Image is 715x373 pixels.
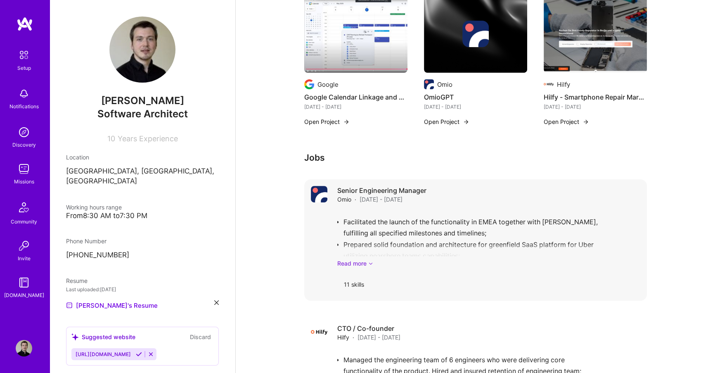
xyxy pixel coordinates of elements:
[16,124,32,140] img: discovery
[18,254,31,263] div: Invite
[557,80,570,89] div: Hilfy
[187,332,213,342] button: Discard
[136,351,142,357] i: Accept
[424,117,469,126] button: Open Project
[97,108,188,120] span: Software Architect
[66,166,219,186] p: [GEOGRAPHIC_DATA], [GEOGRAPHIC_DATA], [GEOGRAPHIC_DATA]
[544,102,647,111] div: [DATE] - [DATE]
[12,140,36,149] div: Discovery
[368,259,373,268] i: icon ArrowDownSecondaryDark
[337,259,640,268] a: Read more
[544,117,589,126] button: Open Project
[544,79,554,89] img: Company logo
[437,80,452,89] div: Omio
[360,195,402,204] span: [DATE] - [DATE]
[355,195,356,204] span: ·
[17,64,31,72] div: Setup
[66,302,73,309] img: Resume
[16,86,32,102] img: bell
[66,238,107,245] span: Phone Number
[66,211,219,220] div: From 8:30 AM to 7:30 PM
[337,274,371,294] div: 11 skills
[462,21,489,47] img: Company logo
[66,250,219,260] p: [PHONE_NUMBER]
[337,186,426,195] h4: Senior Engineering Manager
[107,134,115,143] span: 10
[343,119,350,125] img: arrow-right
[118,134,178,143] span: Years Experience
[71,333,78,340] i: icon SuggestedTeams
[66,204,122,211] span: Working hours range
[16,238,32,254] img: Invite
[353,333,354,342] span: ·
[304,117,350,126] button: Open Project
[337,324,400,333] h4: CTO / Co-founder
[15,46,33,64] img: setup
[9,102,39,111] div: Notifications
[66,95,219,107] span: [PERSON_NAME]
[424,92,527,102] h4: OmioGPT
[148,351,154,357] i: Reject
[66,285,219,294] div: Last uploaded: [DATE]
[4,291,44,299] div: [DOMAIN_NAME]
[214,300,219,305] i: icon Close
[424,102,527,111] div: [DATE] - [DATE]
[424,79,434,89] img: Company logo
[357,333,400,342] span: [DATE] - [DATE]
[311,324,327,340] img: Company logo
[66,153,219,162] div: Location
[76,351,131,357] span: [URL][DOMAIN_NAME]
[16,274,32,291] img: guide book
[17,17,33,31] img: logo
[109,17,175,83] img: User Avatar
[304,92,407,102] h4: Google Calendar Linkage and Re-identification Attack
[11,217,37,226] div: Community
[304,102,407,111] div: [DATE] - [DATE]
[16,161,32,177] img: teamwork
[311,186,327,202] img: Company logo
[463,119,469,125] img: arrow-right
[14,340,34,356] a: User Avatar
[544,92,647,102] h4: Hilfy - Smartphone Repair Marketplace
[14,177,34,186] div: Missions
[66,300,158,310] a: [PERSON_NAME]'s Resume
[14,197,34,217] img: Community
[16,340,32,356] img: User Avatar
[304,79,314,89] img: Company logo
[304,152,647,163] h3: Jobs
[317,80,339,89] div: Google
[582,119,589,125] img: arrow-right
[337,195,351,204] span: Omio
[337,333,349,342] span: Hilfy
[66,277,88,284] span: Resume
[71,333,135,341] div: Suggested website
